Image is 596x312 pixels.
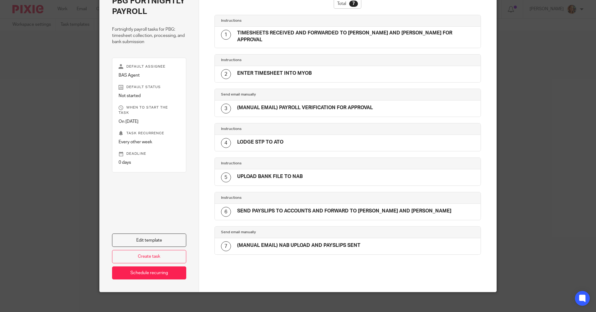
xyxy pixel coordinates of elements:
[119,93,180,99] p: Not started
[221,207,231,217] div: 6
[349,1,358,7] div: 7
[112,250,186,263] a: Create task
[221,241,231,251] div: 7
[221,30,231,40] div: 1
[112,266,186,280] a: Schedule recurring
[119,118,180,125] p: On [DATE]
[221,230,348,235] h4: Send email manually
[112,26,186,45] p: Fortnightly payroll tasks for PBG: timesheet collection, processing, and bank submission
[119,85,180,90] p: Default status
[237,208,451,214] h4: SEND PAYSLIPS TO ACCOUNTS AND FORWARD TO [PERSON_NAME] AND [PERSON_NAME]
[221,127,348,131] h4: Instructions
[119,131,180,136] p: Task recurrence
[221,195,348,200] h4: Instructions
[221,172,231,182] div: 5
[119,72,180,78] p: BAS Agent
[221,104,231,114] div: 3
[237,105,373,111] h4: (MANUAL EMAIL) PAYROLL VERIFICATION FOR APPROVAL
[221,92,348,97] h4: Send email manually
[221,138,231,148] div: 4
[119,139,180,145] p: Every other week
[237,139,283,145] h4: LODGE STP TO ATO
[237,173,303,180] h4: UPLOAD BANK FILE TO NAB
[119,105,180,115] p: When to start the task
[119,151,180,156] p: Deadline
[221,58,348,63] h4: Instructions
[237,70,312,77] h4: ENTER TIMESHEET INTO MYOB
[221,18,348,23] h4: Instructions
[237,30,475,43] h4: TIMESHEETS RECEIVED AND FORWARDED TO [PERSON_NAME] AND [PERSON_NAME] FOR APPROVAL
[221,161,348,166] h4: Instructions
[221,69,231,79] div: 2
[119,64,180,69] p: Default assignee
[112,234,186,247] a: Edit template
[237,242,360,249] h4: (MANUAL EMAIL) NAB UPLOAD AND PAYSLIPS SENT
[119,159,180,166] p: 0 days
